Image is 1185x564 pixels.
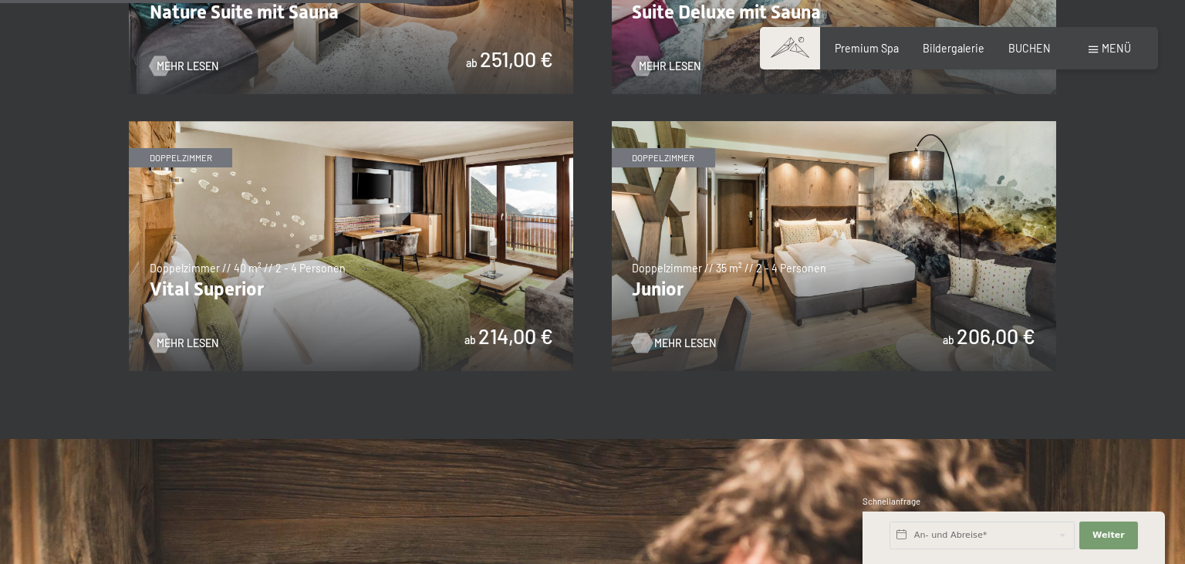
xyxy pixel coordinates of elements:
span: Menü [1102,42,1131,55]
span: Mehr Lesen [157,336,218,351]
a: Premium Spa [835,42,899,55]
img: Junior [612,121,1056,371]
a: BUCHEN [1008,42,1051,55]
span: Weiter [1092,529,1125,542]
a: Mehr Lesen [150,59,218,74]
a: Mehr Lesen [632,336,701,351]
button: Weiter [1079,522,1138,549]
a: Junior [612,121,1056,130]
a: Bildergalerie [923,42,984,55]
span: Schnellanfrage [863,496,920,506]
img: Vital Superior [129,121,573,371]
a: Vital Superior [129,121,573,130]
span: Mehr Lesen [639,59,701,74]
span: Mehr Lesen [654,336,716,351]
span: Mehr Lesen [157,59,218,74]
a: Mehr Lesen [150,336,218,351]
a: Mehr Lesen [632,59,701,74]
